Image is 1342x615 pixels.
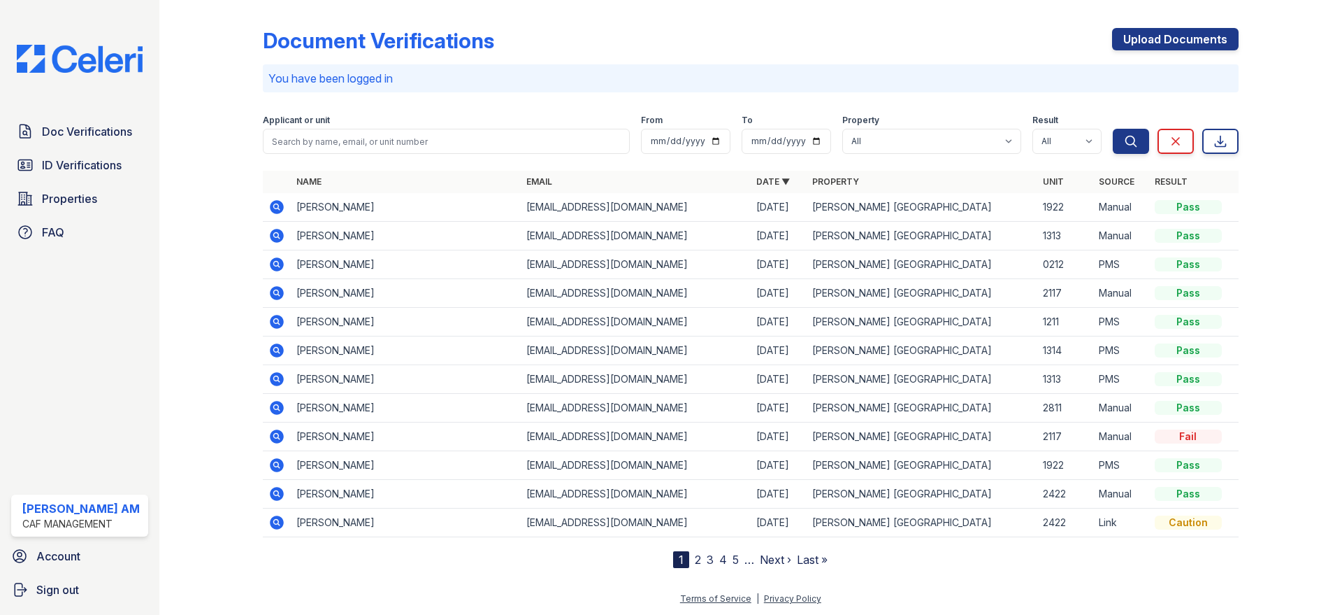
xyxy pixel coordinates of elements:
[291,451,521,480] td: [PERSON_NAME]
[673,551,689,568] div: 1
[807,279,1037,308] td: [PERSON_NAME] [GEOGRAPHIC_DATA]
[291,193,521,222] td: [PERSON_NAME]
[521,451,751,480] td: [EMAIL_ADDRESS][DOMAIN_NAME]
[807,365,1037,394] td: [PERSON_NAME] [GEOGRAPHIC_DATA]
[6,542,154,570] a: Account
[1155,200,1222,214] div: Pass
[1093,279,1149,308] td: Manual
[807,451,1037,480] td: [PERSON_NAME] [GEOGRAPHIC_DATA]
[733,553,739,567] a: 5
[707,553,714,567] a: 3
[1155,257,1222,271] div: Pass
[751,451,807,480] td: [DATE]
[751,509,807,537] td: [DATE]
[756,176,790,187] a: Date ▼
[521,279,751,308] td: [EMAIL_ADDRESS][DOMAIN_NAME]
[1155,430,1222,444] div: Fail
[1155,401,1222,415] div: Pass
[42,190,97,207] span: Properties
[1037,394,1093,423] td: 2811
[807,250,1037,279] td: [PERSON_NAME] [GEOGRAPHIC_DATA]
[526,176,552,187] a: Email
[719,553,727,567] a: 4
[807,193,1037,222] td: [PERSON_NAME] [GEOGRAPHIC_DATA]
[1093,193,1149,222] td: Manual
[1093,451,1149,480] td: PMS
[291,337,521,365] td: [PERSON_NAME]
[291,480,521,509] td: [PERSON_NAME]
[1112,28,1239,50] a: Upload Documents
[291,423,521,451] td: [PERSON_NAME]
[521,394,751,423] td: [EMAIL_ADDRESS][DOMAIN_NAME]
[521,308,751,337] td: [EMAIL_ADDRESS][DOMAIN_NAME]
[11,151,148,179] a: ID Verifications
[291,250,521,279] td: [PERSON_NAME]
[42,123,132,140] span: Doc Verifications
[521,250,751,279] td: [EMAIL_ADDRESS][DOMAIN_NAME]
[291,308,521,337] td: [PERSON_NAME]
[36,548,80,565] span: Account
[751,337,807,365] td: [DATE]
[751,480,807,509] td: [DATE]
[296,176,322,187] a: Name
[764,593,821,604] a: Privacy Policy
[1155,458,1222,472] div: Pass
[1155,315,1222,329] div: Pass
[1093,423,1149,451] td: Manual
[1155,487,1222,501] div: Pass
[1037,509,1093,537] td: 2422
[1037,365,1093,394] td: 1313
[1155,176,1188,187] a: Result
[807,394,1037,423] td: [PERSON_NAME] [GEOGRAPHIC_DATA]
[1093,337,1149,365] td: PMS
[291,222,521,250] td: [PERSON_NAME]
[1037,337,1093,365] td: 1314
[11,185,148,213] a: Properties
[1155,372,1222,386] div: Pass
[521,480,751,509] td: [EMAIL_ADDRESS][DOMAIN_NAME]
[1093,308,1149,337] td: PMS
[744,551,754,568] span: …
[1093,222,1149,250] td: Manual
[807,423,1037,451] td: [PERSON_NAME] [GEOGRAPHIC_DATA]
[1032,115,1058,126] label: Result
[756,593,759,604] div: |
[11,218,148,246] a: FAQ
[1155,286,1222,300] div: Pass
[521,423,751,451] td: [EMAIL_ADDRESS][DOMAIN_NAME]
[1037,308,1093,337] td: 1211
[291,365,521,394] td: [PERSON_NAME]
[807,337,1037,365] td: [PERSON_NAME] [GEOGRAPHIC_DATA]
[291,279,521,308] td: [PERSON_NAME]
[521,193,751,222] td: [EMAIL_ADDRESS][DOMAIN_NAME]
[1155,344,1222,358] div: Pass
[842,115,879,126] label: Property
[751,222,807,250] td: [DATE]
[1037,423,1093,451] td: 2117
[6,576,154,604] a: Sign out
[36,581,79,598] span: Sign out
[1099,176,1134,187] a: Source
[807,509,1037,537] td: [PERSON_NAME] [GEOGRAPHIC_DATA]
[1037,451,1093,480] td: 1922
[751,279,807,308] td: [DATE]
[807,222,1037,250] td: [PERSON_NAME] [GEOGRAPHIC_DATA]
[263,28,494,53] div: Document Verifications
[521,365,751,394] td: [EMAIL_ADDRESS][DOMAIN_NAME]
[680,593,751,604] a: Terms of Service
[291,394,521,423] td: [PERSON_NAME]
[751,193,807,222] td: [DATE]
[1093,250,1149,279] td: PMS
[42,224,64,241] span: FAQ
[641,115,663,126] label: From
[807,308,1037,337] td: [PERSON_NAME] [GEOGRAPHIC_DATA]
[742,115,753,126] label: To
[1037,480,1093,509] td: 2422
[1093,394,1149,423] td: Manual
[521,509,751,537] td: [EMAIL_ADDRESS][DOMAIN_NAME]
[1037,250,1093,279] td: 0212
[1093,509,1149,537] td: Link
[263,129,630,154] input: Search by name, email, or unit number
[291,509,521,537] td: [PERSON_NAME]
[1043,176,1064,187] a: Unit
